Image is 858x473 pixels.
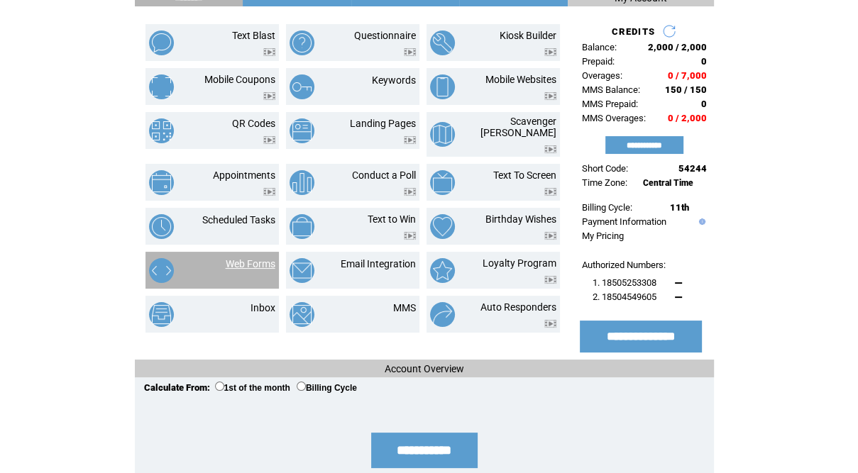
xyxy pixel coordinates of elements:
span: 150 / 150 [665,84,707,95]
span: Overages: [582,70,622,81]
a: Appointments [213,169,275,181]
span: Balance: [582,42,617,52]
span: 2,000 / 2,000 [648,42,707,52]
a: Conduct a Poll [352,169,416,181]
a: Payment Information [582,216,666,227]
a: Email Integration [341,258,416,269]
img: video.png [404,136,416,144]
a: Scheduled Tasks [202,214,275,226]
img: keywords.png [290,74,314,99]
img: video.png [544,188,556,196]
span: 0 [701,56,707,67]
img: video.png [544,320,556,328]
span: 2. 18504549605 [593,291,656,302]
a: My Pricing [582,230,624,241]
img: questionnaire.png [290,30,314,55]
a: Auto Responders [480,301,556,313]
span: CREDITS [612,26,655,37]
a: Scavenger [PERSON_NAME] [480,116,556,138]
img: video.png [544,145,556,153]
span: Prepaid: [582,56,615,67]
span: Calculate From: [144,382,210,393]
a: Mobile Coupons [204,74,275,85]
span: 1. 18505253308 [593,277,656,288]
img: mobile-websites.png [430,74,455,99]
span: MMS Overages: [582,113,646,123]
img: birthday-wishes.png [430,214,455,239]
img: video.png [263,92,275,100]
img: video.png [404,48,416,56]
a: Text To Screen [493,169,556,181]
a: Landing Pages [350,118,416,129]
img: web-forms.png [149,258,174,283]
img: text-blast.png [149,30,174,55]
a: Inbox [251,302,275,313]
a: Keywords [372,74,416,86]
img: video.png [263,48,275,56]
img: video.png [263,136,275,144]
img: loyalty-program.png [430,258,455,283]
a: Text to Win [368,213,416,225]
img: scavenger-hunt.png [430,122,455,147]
img: scheduled-tasks.png [149,214,174,239]
span: Central Time [643,178,693,188]
span: 0 / 7,000 [668,70,707,81]
img: video.png [544,232,556,240]
label: Billing Cycle [297,383,357,393]
span: Short Code: [582,163,628,174]
img: video.png [544,276,556,284]
a: Questionnaire [354,30,416,41]
img: appointments.png [149,170,174,195]
img: landing-pages.png [290,118,314,143]
a: Text Blast [232,30,275,41]
span: 11th [670,202,689,213]
img: mms.png [290,302,314,327]
span: 0 / 2,000 [668,113,707,123]
img: kiosk-builder.png [430,30,455,55]
span: MMS Balance: [582,84,640,95]
img: help.gif [695,218,705,225]
img: video.png [544,48,556,56]
span: Billing Cycle: [582,202,632,213]
span: 54244 [678,163,707,174]
img: auto-responders.png [430,302,455,327]
img: video.png [263,188,275,196]
input: 1st of the month [215,382,224,391]
img: text-to-screen.png [430,170,455,195]
a: Web Forms [226,258,275,269]
a: Loyalty Program [483,257,556,269]
span: 0 [701,99,707,109]
a: Birthday Wishes [485,213,556,225]
input: Billing Cycle [297,382,306,391]
span: Authorized Numbers: [582,260,666,270]
img: text-to-win.png [290,214,314,239]
a: Mobile Websites [485,74,556,85]
span: MMS Prepaid: [582,99,638,109]
a: QR Codes [232,118,275,129]
img: mobile-coupons.png [149,74,174,99]
a: MMS [393,302,416,313]
img: video.png [544,92,556,100]
img: conduct-a-poll.png [290,170,314,195]
span: Time Zone: [582,177,627,188]
img: inbox.png [149,302,174,327]
img: email-integration.png [290,258,314,283]
label: 1st of the month [215,383,290,393]
a: Kiosk Builder [500,30,556,41]
img: qr-codes.png [149,118,174,143]
img: video.png [404,188,416,196]
span: Account Overview [385,363,464,374]
img: video.png [404,232,416,240]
